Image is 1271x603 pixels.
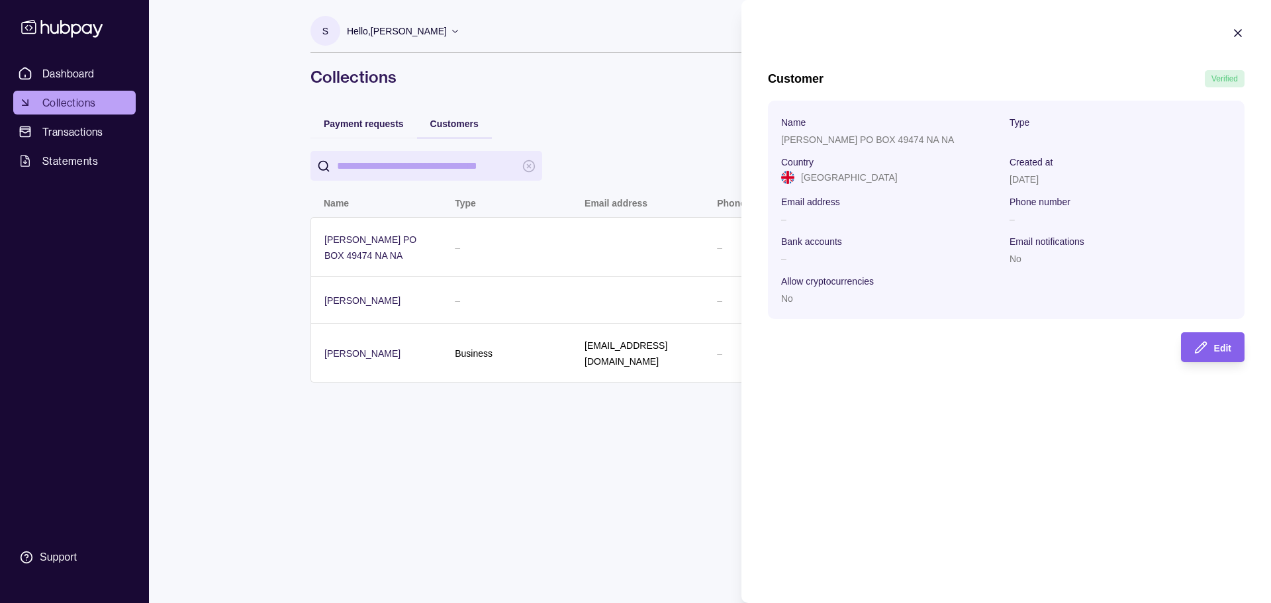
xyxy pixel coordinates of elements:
p: [PERSON_NAME] PO BOX 49474 NA NA [781,134,954,145]
p: Email notifications [1010,236,1084,247]
p: No [781,293,793,304]
p: [GEOGRAPHIC_DATA] [801,170,898,185]
p: Country [781,157,814,167]
span: Edit [1214,343,1231,353]
p: Bank accounts [781,236,842,247]
p: – [781,254,786,264]
p: Phone number [1010,197,1070,207]
p: Allow cryptocurrencies [781,276,874,287]
span: Verified [1211,74,1238,83]
p: [DATE] [1010,174,1039,185]
img: gb [781,171,794,184]
h1: Customer [768,71,824,86]
p: Name [781,117,806,128]
p: Type [1010,117,1029,128]
p: – [781,214,786,224]
p: Email address [781,197,840,207]
p: Created at [1010,157,1053,167]
p: No [1010,254,1021,264]
button: Edit [1181,332,1245,362]
p: – [1010,214,1015,224]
